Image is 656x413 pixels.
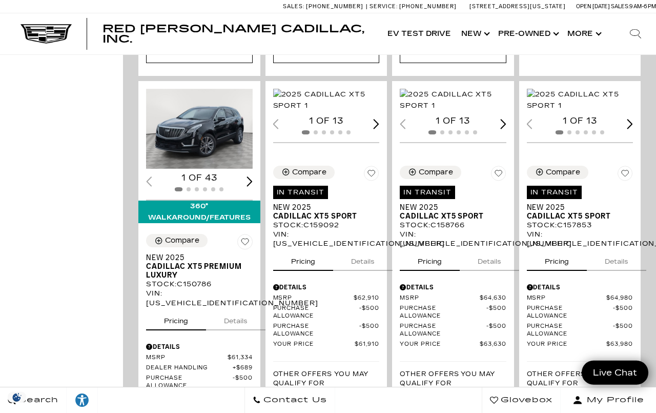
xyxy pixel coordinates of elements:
a: MSRP $62,910 [273,294,380,302]
div: Stock : C158766 [400,221,506,230]
a: In TransitNew 2025Cadillac XT5 Sport [527,185,633,221]
div: VIN: [US_VEHICLE_IDENTIFICATION_NUMBER] [146,289,253,307]
button: Save Vehicle [491,166,506,185]
div: Next slide [500,119,506,129]
div: 1 / 2 [146,89,253,169]
a: Live Chat [582,361,648,385]
span: Purchase Allowance [400,323,486,338]
span: New 2025 [146,253,245,262]
button: Save Vehicle [237,234,253,253]
span: My Profile [583,393,644,407]
span: Sales: [611,3,629,10]
div: Pricing Details - New 2025 Cadillac XT5 Sport [273,283,380,292]
span: Your Price [527,341,607,348]
div: 1 of 13 [273,115,380,127]
button: pricing tab [273,248,333,271]
span: MSRP [273,294,354,302]
div: Compare [419,168,453,177]
p: Other Offers You May Qualify For [273,369,380,388]
span: Contact Us [261,393,327,407]
div: 1 / 2 [400,89,506,111]
p: Other Offers You May Qualify For [400,369,506,388]
img: 2025 Cadillac XT5 Sport 1 [273,89,380,111]
a: In TransitNew 2025Cadillac XT5 Sport [273,185,380,221]
span: Your Price [400,341,480,348]
span: Purchase Allowance [146,375,233,390]
button: details tab [460,248,519,271]
span: $500 [359,323,379,338]
div: Stock : C157853 [527,221,633,230]
a: Purchase Allowance $500 [400,323,506,338]
span: $61,910 [355,341,379,348]
section: Click to Open Cookie Consent Modal [5,392,29,403]
span: $500 [613,305,633,320]
span: $500 [486,323,506,338]
span: New 2025 [400,203,499,212]
span: Sales: [283,3,304,10]
span: $500 [359,305,379,320]
button: pricing tab [146,308,206,330]
img: 2025 Cadillac XT5 Sport 1 [527,89,633,111]
span: In Transit [273,186,329,199]
div: VIN: [US_VEHICLE_IDENTIFICATION_NUMBER] [400,230,506,248]
span: $500 [613,323,633,338]
span: MSRP [527,294,607,302]
span: $63,980 [606,341,633,348]
span: $61,334 [228,354,253,362]
span: [PHONE_NUMBER] [306,3,363,10]
a: Glovebox [482,387,561,413]
a: Purchase Allowance $500 [273,323,380,338]
span: Live Chat [588,367,642,379]
a: Service: [PHONE_NUMBER] [366,4,459,9]
div: 1 / 2 [273,89,380,111]
span: In Transit [400,186,455,199]
a: Dealer Handling $689 [146,364,253,372]
div: Next slide [247,176,253,186]
a: In TransitNew 2025Cadillac XT5 Sport [400,185,506,221]
div: Next slide [627,119,633,129]
div: Stock : C150786 [146,280,253,289]
div: Pricing Details - New 2025 Cadillac XT5 Sport [400,283,506,292]
div: VIN: [US_VEHICLE_IDENTIFICATION_NUMBER] [273,230,380,248]
span: Purchase Allowance [527,323,613,338]
div: Pricing Details - New 2025 Cadillac XT5 Sport [527,283,633,292]
span: $62,910 [354,294,379,302]
a: Your Price $63,980 [527,341,633,348]
a: Red [PERSON_NAME] Cadillac, Inc. [102,24,372,44]
span: Cadillac XT5 Premium Luxury [146,262,245,280]
button: Save Vehicle [364,166,379,185]
a: MSRP $61,334 [146,354,253,362]
span: $500 [233,375,253,390]
button: Compare Vehicle [146,234,208,247]
span: Purchase Allowance [273,323,360,338]
span: Cadillac XT5 Sport [400,212,499,221]
div: 360° WalkAround/Features [138,201,260,223]
span: $63,630 [480,341,506,348]
a: New 2025Cadillac XT5 Premium Luxury [146,253,253,280]
span: New 2025 [527,203,626,212]
span: MSRP [400,294,480,302]
span: Cadillac XT5 Sport [527,212,626,221]
span: Search [16,393,58,407]
img: 2025 Cadillac XT5 Premium Luxury 1 [146,89,253,169]
button: Compare Vehicle [400,166,461,179]
span: Cadillac XT5 Sport [273,212,372,221]
div: 1 of 43 [146,172,253,184]
a: New [456,13,493,54]
a: Your Price $61,910 [273,341,380,348]
button: details tab [587,248,646,271]
div: Compare [165,236,199,245]
span: Your Price [273,341,355,348]
div: Compare [292,168,326,177]
a: MSRP $64,630 [400,294,506,302]
a: Purchase Allowance $500 [527,323,633,338]
button: details tab [206,308,265,330]
span: New 2025 [273,203,372,212]
img: 2025 Cadillac XT5 Sport 1 [400,89,506,111]
div: 1 of 13 [400,115,506,127]
button: More [562,13,605,54]
span: Purchase Allowance [273,305,360,320]
div: Pricing Details - New 2025 Cadillac XT5 Premium Luxury [146,342,253,351]
a: EV Test Drive [382,13,456,54]
span: $500 [486,305,506,320]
